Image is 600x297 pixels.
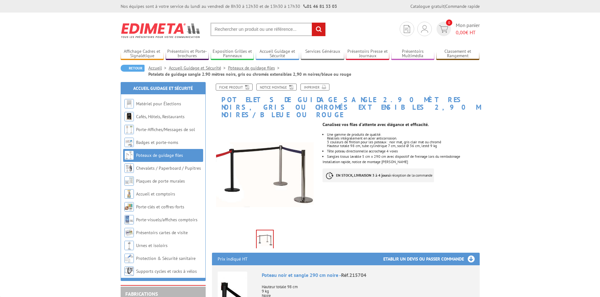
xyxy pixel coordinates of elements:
[124,189,134,199] img: Accueil et comptoirs
[312,23,325,36] input: rechercher
[124,215,134,224] img: Porte-visuels/affiches comptoirs
[212,122,318,228] img: guidage_215704.jpg
[124,112,134,121] img: Cafés, Hôtels, Restaurants
[421,25,428,33] img: devis rapide
[262,272,474,279] div: Poteau noir et sangle 290 cm noire -
[124,241,134,250] img: Urnes et isoloirs
[136,165,201,171] a: Chevalets / Paperboard / Pupitres
[136,140,178,145] a: Badges et porte-noms
[121,19,201,42] img: Edimeta
[207,84,484,119] h1: Potelets de guidage sangle 2.90 mètres noirs, gris ou chromés extensibles 2,90 m noires/bleue ou ...
[136,243,168,248] a: Urnes et isoloirs
[136,127,195,132] a: Porte-Affiches/Messages de sol
[323,168,434,182] p: à réception de la commande
[124,138,134,147] img: Badges et porte-noms
[121,65,145,72] a: Retour
[136,256,196,261] a: Protection & Sécurité sanitaire
[336,173,389,178] strong: EN STOCK, LIVRAISON 3 à 4 jours
[166,49,209,59] a: Présentoirs et Porte-brochures
[391,49,435,59] a: Présentoirs Multimédia
[327,155,479,158] li: Sangles tissus lavable 5 cm x 290 cm avec dispositif de freinage lors du rembobinage
[136,114,185,119] a: Cafés, Hôtels, Restaurants
[303,3,337,9] strong: 01 46 81 33 03
[456,22,480,36] span: Mon panier
[228,65,282,71] a: Poteaux de guidage files
[257,230,273,250] img: guidage_215704.jpg
[301,49,344,59] a: Services Généraux
[124,125,134,134] img: Porte-Affiches/Messages de sol
[456,29,466,36] span: 0,00
[133,85,193,91] a: Accueil Guidage et Sécurité
[124,99,134,108] img: Matériel pour Élections
[323,122,429,127] strong: Canalisez vos files d'attente avec élégance et efficacité.
[136,178,185,184] a: Plaques de porte murales
[256,84,297,91] a: Notice Montage
[136,204,184,210] a: Porte-clés et coffres-forts
[383,253,480,265] h3: Etablir un devis ou passer commande
[216,84,253,91] a: Fiche produit
[124,151,134,160] img: Poteaux de guidage files
[148,71,351,77] li: Potelets de guidage sangle 2.90 mètres noirs, gris ou chromés extensibles 2,90 m noires/bleue ou ...
[211,49,254,59] a: Exposition Grilles et Panneaux
[136,268,197,274] a: Supports cycles et racks à vélos
[210,23,326,36] input: Rechercher un produit ou une référence...
[136,152,183,158] a: Poteaux de guidage files
[439,25,448,33] img: devis rapide
[410,3,480,9] div: |
[435,22,480,36] a: devis rapide 0 Mon panier 0,00€ HT
[341,272,366,278] span: Réf.215704
[121,3,337,9] div: Nos équipes sont à votre service du lundi au vendredi de 8h30 à 12h30 et de 13h30 à 17h30
[346,49,389,59] a: Présentoirs Presse et Journaux
[323,119,484,189] div: Installation rapide, notice de montage [PERSON_NAME]
[124,267,134,276] img: Supports cycles et racks à vélos
[404,25,410,33] img: devis rapide
[121,49,164,59] a: Affichage Cadres et Signalétique
[148,65,169,71] a: Accueil
[327,133,479,148] p: Une gamme de produits de qualité. Réalisés intégralement en acier anticorrosion. 3 couleurs de fi...
[445,3,480,9] a: Commande rapide
[169,65,228,71] a: Accueil Guidage et Sécurité
[124,202,134,212] img: Porte-clés et coffres-forts
[436,49,480,59] a: Classement et Rangement
[136,230,188,235] a: Présentoirs cartes de visite
[136,101,181,107] a: Matériel pour Élections
[327,149,479,153] li: Tête poteau directionnelle accrochage 4 voies
[456,29,480,36] span: € HT
[218,253,248,265] p: Prix indiqué HT
[136,191,175,197] a: Accueil et comptoirs
[410,3,444,9] a: Catalogue gratuit
[124,254,134,263] img: Protection & Sécurité sanitaire
[124,163,134,173] img: Chevalets / Paperboard / Pupitres
[446,19,452,26] span: 0
[124,228,134,237] img: Présentoirs cartes de visite
[124,176,134,186] img: Plaques de porte murales
[136,217,197,223] a: Porte-visuels/affiches comptoirs
[256,49,299,59] a: Accueil Guidage et Sécurité
[300,84,329,91] a: Imprimer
